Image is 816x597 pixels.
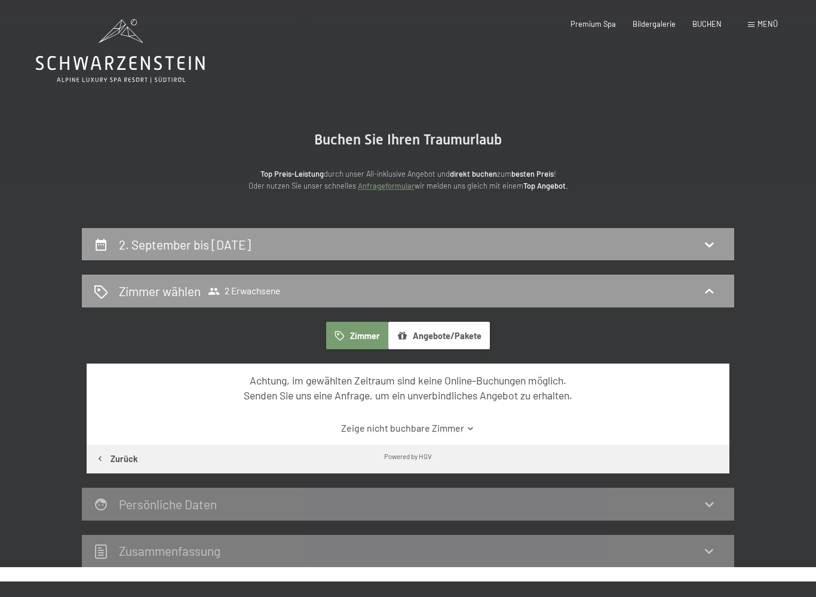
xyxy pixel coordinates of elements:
[384,451,432,461] div: Powered by HGV
[87,445,146,473] button: Zurück
[260,169,324,179] strong: Top Preis-Leistung
[570,19,616,29] a: Premium Spa
[314,131,502,148] span: Buchen Sie Ihren Traumurlaub
[757,19,778,29] span: Menü
[388,322,490,349] button: Angebote/Pakete
[511,169,554,179] strong: besten Preis
[119,543,220,558] h2: Zusammen­fassung
[692,19,722,29] a: BUCHEN
[326,322,388,349] button: Zimmer
[450,169,497,179] strong: direkt buchen
[523,181,568,190] strong: Top Angebot.
[208,285,280,297] span: 2 Erwachsene
[119,282,201,300] h2: Zimmer wählen
[119,237,251,252] h2: 2. September bis [DATE]
[119,497,217,512] h2: Persönliche Daten
[106,373,710,402] div: Achtung, im gewählten Zeitraum sind keine Online-Buchungen möglich. Senden Sie uns eine Anfrage, ...
[358,181,415,190] a: Anfrageformular
[169,168,647,192] p: durch unser All-inklusive Angebot und zum ! Oder nutzen Sie unser schnelles wir melden uns gleich...
[106,421,710,435] a: Zeige nicht buchbare Zimmer
[633,19,676,29] a: Bildergalerie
